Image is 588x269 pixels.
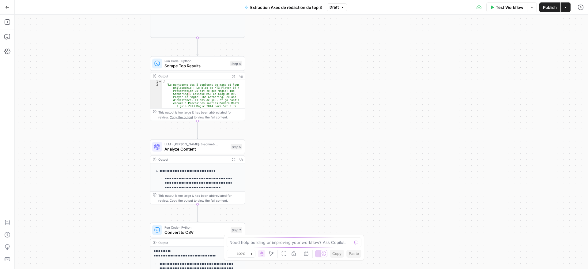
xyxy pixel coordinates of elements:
span: Scrape Top Results [164,63,228,69]
span: Run Code · Python [164,58,228,63]
button: Test Workflow [486,2,527,12]
button: Copy [330,250,344,258]
div: Output [158,157,228,162]
span: Copy [332,251,341,256]
g: Edge from step_3 to step_4 [197,38,198,56]
div: Step 4 [230,61,242,66]
div: Step 7 [231,227,242,233]
div: 1 [150,80,162,83]
span: Paste [349,251,359,256]
span: LLM · [PERSON_NAME]-3-sonnet-20240229 [164,142,228,147]
g: Edge from step_4 to step_5 [197,121,198,139]
div: Output [158,74,228,79]
div: This output is too large & has been abbreviated for review. to view the full content. [158,110,242,120]
g: Edge from step_5 to step_7 [197,204,198,222]
span: Draft [330,5,339,10]
button: Publish [539,2,560,12]
span: 100% [237,251,245,256]
span: Extraction Axes de rédaction du top 3 [250,4,322,10]
span: Toggle code folding, rows 1 through 3 [158,80,162,83]
button: Draft [327,3,347,11]
span: Publish [543,4,557,10]
div: This output is too large & has been abbreviated for review. to view the full content. [158,193,242,203]
button: Paste [346,250,361,258]
div: Run Code · PythonScrape Top ResultsStep 4Output[ "Le pentagone des 5 couleurs de mana et leur phi... [150,56,245,121]
span: Test Workflow [496,4,523,10]
span: Analyze Content [164,146,228,152]
span: Run Code · Python [164,225,228,230]
span: Copy the output [170,199,193,202]
div: Step 5 [231,144,242,150]
span: Copy the output [170,115,193,119]
button: Extraction Axes de rédaction du top 3 [241,2,326,12]
span: Convert to CSV [164,229,228,235]
div: Output [158,240,228,245]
